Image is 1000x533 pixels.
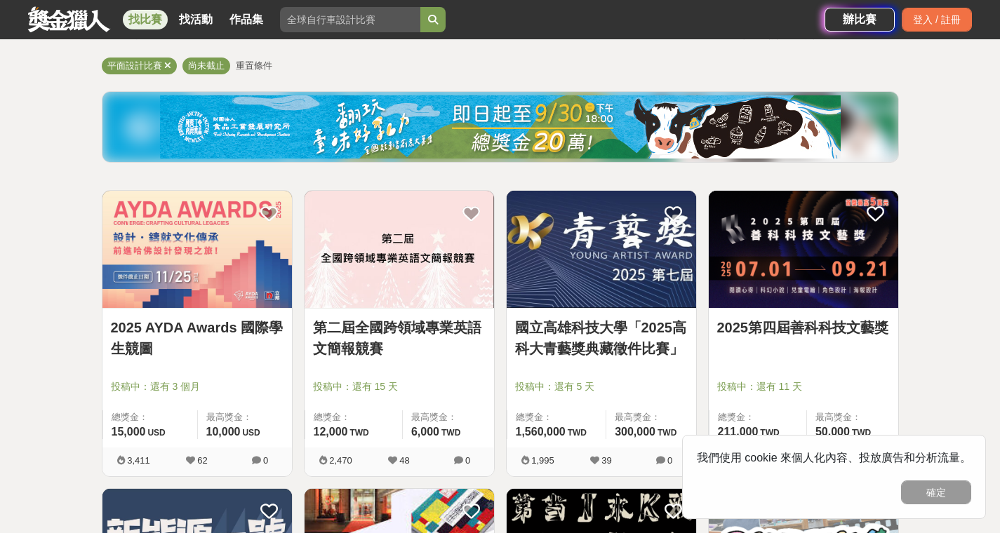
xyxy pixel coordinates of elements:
span: 最高獎金： [411,410,486,424]
span: TWD [568,428,587,438]
span: 15,000 [112,426,146,438]
img: Cover Image [709,191,898,308]
span: 6,000 [411,426,439,438]
span: TWD [760,428,779,438]
img: Cover Image [507,191,696,308]
img: Cover Image [305,191,494,308]
span: 我們使用 cookie 來個人化內容、投放廣告和分析流量。 [697,452,971,464]
div: 登入 / 註冊 [902,8,972,32]
span: 0 [667,455,672,466]
span: 尚未截止 [188,60,225,71]
span: 50,000 [815,426,850,438]
span: 投稿中：還有 11 天 [717,379,890,394]
a: 2025第四屆善科科技文藝獎 [717,317,890,338]
span: 211,000 [718,426,759,438]
span: 2,470 [329,455,352,466]
a: 國立高雄科技大學「2025高科大青藝獎典藏徵件比賽」 [515,317,688,359]
input: 全球自行車設計比賽 [280,7,420,32]
span: USD [147,428,165,438]
a: Cover Image [102,191,292,309]
span: 1,560,000 [516,426,566,438]
span: 300,000 [615,426,655,438]
a: 找比賽 [123,10,168,29]
a: Cover Image [305,191,494,309]
span: TWD [658,428,676,438]
span: 總獎金： [314,410,394,424]
span: 0 [465,455,470,466]
a: 2025 AYDA Awards 國際學生競圖 [111,317,284,359]
span: 總獎金： [516,410,598,424]
img: Cover Image [102,191,292,308]
a: 作品集 [224,10,269,29]
span: 投稿中：還有 15 天 [313,379,486,394]
span: 總獎金： [112,410,189,424]
span: TWD [349,428,368,438]
span: 10,000 [206,426,241,438]
span: 平面設計比賽 [107,60,162,71]
span: 0 [263,455,268,466]
button: 確定 [901,480,971,504]
span: TWD [441,428,460,438]
span: 最高獎金： [615,410,687,424]
span: 最高獎金： [206,410,284,424]
span: 12,000 [314,426,348,438]
img: ea6d37ea-8c75-4c97-b408-685919e50f13.jpg [160,95,841,158]
span: 3,411 [127,455,150,466]
a: Cover Image [709,191,898,309]
span: 39 [601,455,611,466]
span: 最高獎金： [815,410,890,424]
span: USD [242,428,260,438]
a: 找活動 [173,10,218,29]
span: 總獎金： [718,410,798,424]
a: 辦比賽 [825,8,895,32]
span: 48 [399,455,409,466]
span: 重置條件 [236,60,272,71]
span: 62 [197,455,207,466]
a: 第二屆全國跨領域專業英語文簡報競賽 [313,317,486,359]
span: TWD [852,428,871,438]
a: Cover Image [507,191,696,309]
span: 1,995 [531,455,554,466]
span: 投稿中：還有 5 天 [515,379,688,394]
span: 投稿中：還有 3 個月 [111,379,284,394]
